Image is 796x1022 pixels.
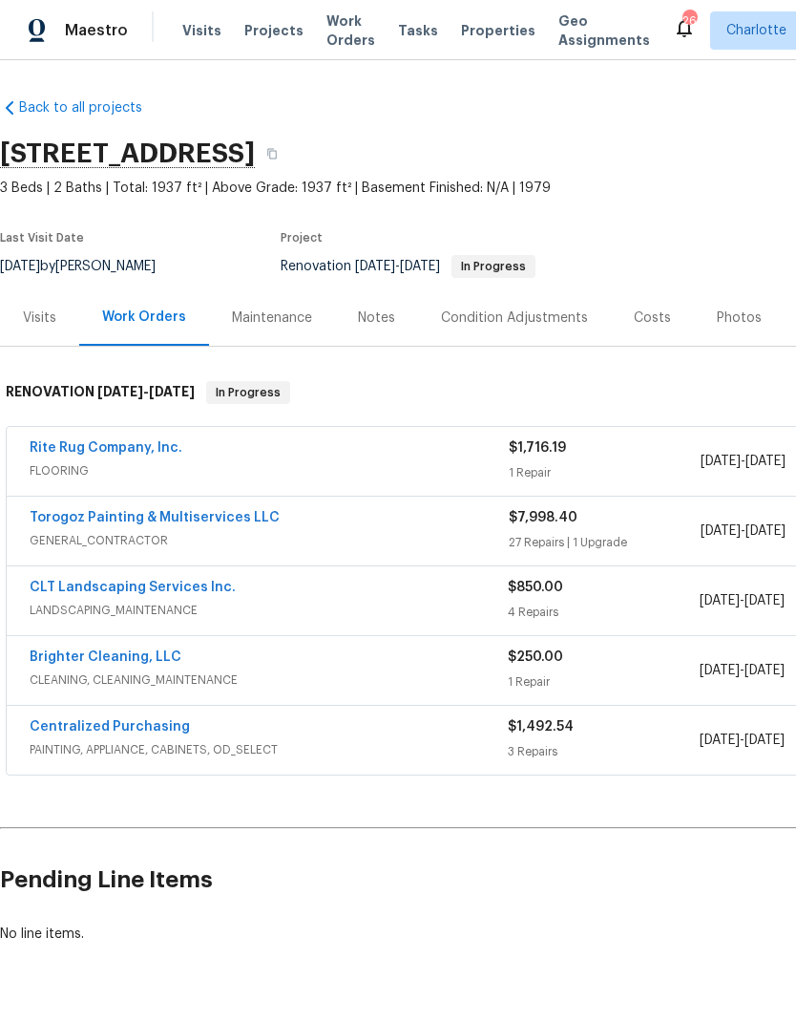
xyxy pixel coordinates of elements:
[65,21,128,40] span: Maestro
[400,260,440,273] span: [DATE]
[441,309,588,328] div: Condition Adjustments
[453,261,534,272] span: In Progress
[208,383,288,402] span: In Progress
[508,581,563,594] span: $850.00
[30,441,182,455] a: Rite Rug Company, Inc.
[700,734,740,747] span: [DATE]
[701,524,741,538] span: [DATE]
[30,650,181,664] a: Brighter Cleaning, LLC
[23,309,56,328] div: Visits
[30,531,509,550] span: GENERAL_CONTRACTOR
[744,664,785,677] span: [DATE]
[326,11,375,50] span: Work Orders
[232,309,312,328] div: Maintenance
[508,720,574,734] span: $1,492.54
[149,385,195,398] span: [DATE]
[97,385,143,398] span: [DATE]
[30,720,190,734] a: Centralized Purchasing
[700,661,785,680] span: -
[30,581,236,594] a: CLT Landscaping Services Inc.
[102,308,186,327] div: Work Orders
[701,452,786,471] span: -
[30,601,508,620] span: LANDSCAPING_MAINTENANCE
[461,21,535,40] span: Properties
[244,21,304,40] span: Projects
[700,731,785,750] span: -
[281,232,323,244] span: Project
[255,137,289,171] button: Copy Address
[30,740,508,759] span: PAINTING, APPLIANCE, CABINETS, OD_SELECT
[358,309,395,328] div: Notes
[30,671,508,690] span: CLEANING, CLEANING_MAINTENANCE
[6,381,195,404] h6: RENOVATION
[509,441,566,455] span: $1,716.19
[355,260,440,273] span: -
[509,511,577,524] span: $7,998.40
[700,594,740,607] span: [DATE]
[509,533,701,552] div: 27 Repairs | 1 Upgrade
[744,734,785,747] span: [DATE]
[634,309,671,328] div: Costs
[717,309,762,328] div: Photos
[745,455,786,468] span: [DATE]
[700,591,785,610] span: -
[508,650,563,664] span: $250.00
[701,455,741,468] span: [DATE]
[182,21,221,40] span: Visits
[30,511,280,524] a: Torogoz Painting & Multiservices LLC
[30,461,509,480] span: FLOORING
[701,522,786,541] span: -
[745,524,786,538] span: [DATE]
[398,24,438,37] span: Tasks
[558,11,650,50] span: Geo Assignments
[508,742,699,761] div: 3 Repairs
[509,463,701,482] div: 1 Repair
[726,21,786,40] span: Charlotte
[355,260,395,273] span: [DATE]
[281,260,535,273] span: Renovation
[682,11,696,31] div: 26
[97,385,195,398] span: -
[508,603,699,622] div: 4 Repairs
[744,594,785,607] span: [DATE]
[700,664,740,677] span: [DATE]
[508,672,699,692] div: 1 Repair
